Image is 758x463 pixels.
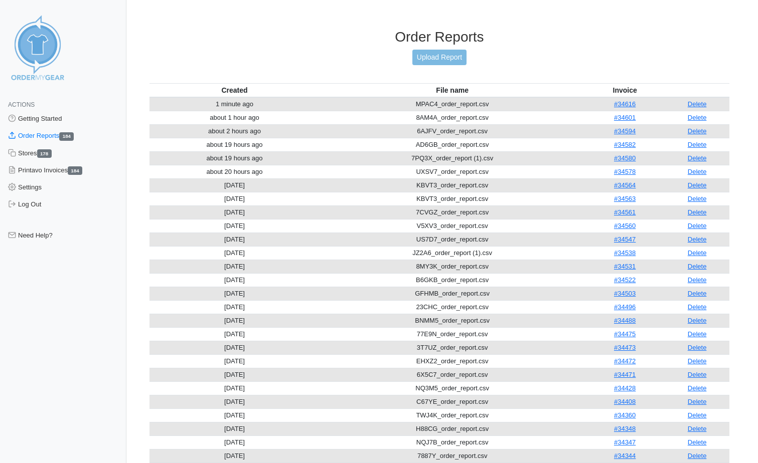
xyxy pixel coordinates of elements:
td: GFHMB_order_report.csv [320,287,585,300]
a: Delete [688,371,707,378]
td: H88CG_order_report.csv [320,422,585,435]
span: 184 [59,132,74,141]
td: UXSV7_order_report.csv [320,165,585,178]
td: [DATE] [149,260,320,273]
td: US7D7_order_report.csv [320,233,585,246]
a: Delete [688,290,707,297]
td: [DATE] [149,314,320,327]
a: Delete [688,263,707,270]
td: about 19 hours ago [149,138,320,151]
a: #34564 [614,181,636,189]
th: File name [320,83,585,97]
td: 7CVGZ_order_report.csv [320,205,585,219]
a: Delete [688,181,707,189]
td: [DATE] [149,219,320,233]
th: Created [149,83,320,97]
a: Delete [688,276,707,284]
td: KBVT3_order_report.csv [320,178,585,192]
td: [DATE] [149,300,320,314]
td: BNMM5_order_report.csv [320,314,585,327]
a: #34496 [614,303,636,311]
a: Delete [688,303,707,311]
a: #34580 [614,154,636,162]
td: NQ3M5_order_report.csv [320,381,585,395]
a: Delete [688,357,707,365]
td: [DATE] [149,233,320,246]
td: about 19 hours ago [149,151,320,165]
a: #34348 [614,425,636,432]
td: TWJ4K_order_report.csv [320,408,585,422]
td: [DATE] [149,449,320,462]
td: 3T7UZ_order_report.csv [320,341,585,354]
a: #34547 [614,236,636,243]
td: [DATE] [149,422,320,435]
a: Delete [688,438,707,446]
a: Delete [688,249,707,257]
td: [DATE] [149,354,320,368]
h3: Order Reports [149,29,729,46]
a: #34560 [614,222,636,229]
a: #34531 [614,263,636,270]
td: [DATE] [149,178,320,192]
a: #34428 [614,384,636,392]
td: AD6GB_order_report.csv [320,138,585,151]
td: MPAC4_order_report.csv [320,97,585,111]
a: #34472 [614,357,636,365]
td: 6AJFV_order_report.csv [320,124,585,138]
td: 6X5C7_order_report.csv [320,368,585,381]
td: 8AM4A_order_report.csv [320,111,585,124]
th: Invoice [585,83,665,97]
a: Delete [688,384,707,392]
td: [DATE] [149,205,320,219]
a: #34473 [614,344,636,351]
td: C67YE_order_report.csv [320,395,585,408]
a: #34522 [614,276,636,284]
a: Delete [688,425,707,432]
a: #34488 [614,317,636,324]
td: 23CHC_order_report.csv [320,300,585,314]
td: about 2 hours ago [149,124,320,138]
a: #34594 [614,127,636,135]
td: B6GKB_order_report.csv [320,273,585,287]
span: Actions [8,101,35,108]
a: #34561 [614,208,636,216]
a: #34582 [614,141,636,148]
td: KBVT3_order_report.csv [320,192,585,205]
td: [DATE] [149,192,320,205]
a: Delete [688,154,707,162]
td: [DATE] [149,246,320,260]
a: Delete [688,195,707,202]
td: EHXZ2_order_report.csv [320,354,585,368]
td: JZ2A6_order_report (1).csv [320,246,585,260]
td: [DATE] [149,381,320,395]
td: about 20 hours ago [149,165,320,178]
td: [DATE] [149,408,320,422]
td: 1 minute ago [149,97,320,111]
td: V5XV3_order_report.csv [320,219,585,233]
a: #34360 [614,411,636,419]
td: [DATE] [149,341,320,354]
a: Delete [688,452,707,459]
a: #34563 [614,195,636,202]
a: Delete [688,100,707,108]
a: Delete [688,222,707,229]
a: #34503 [614,290,636,297]
td: [DATE] [149,435,320,449]
td: 8MY3K_order_report.csv [320,260,585,273]
a: Upload Report [412,50,467,65]
a: #34538 [614,249,636,257]
a: #34578 [614,168,636,175]
a: Delete [688,398,707,405]
a: Delete [688,208,707,216]
a: Delete [688,317,707,324]
td: [DATE] [149,273,320,287]
td: about 1 hour ago [149,111,320,124]
a: Delete [688,330,707,338]
a: Delete [688,168,707,175]
a: Delete [688,141,707,148]
td: [DATE] [149,327,320,341]
a: #34347 [614,438,636,446]
td: NQJ7B_order_report.csv [320,435,585,449]
td: 7PQ3X_order_report (1).csv [320,151,585,165]
a: #34601 [614,114,636,121]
